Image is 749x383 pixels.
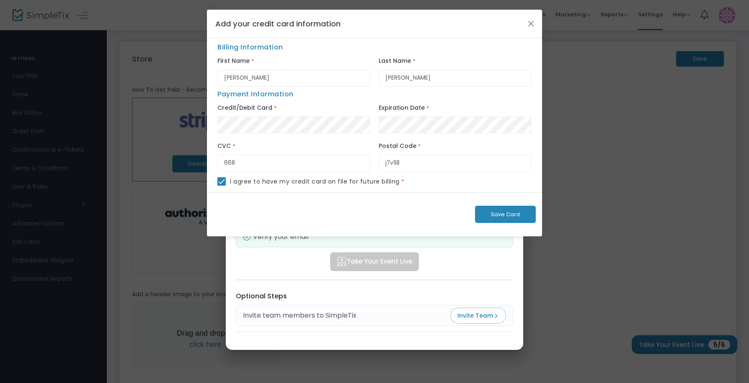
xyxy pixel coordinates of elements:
[491,210,520,218] span: Save Card
[526,18,537,29] button: Close
[379,155,532,172] input: Enter Postal Code
[217,70,370,87] input: First Name
[213,42,536,55] span: Billing Information
[379,102,425,114] label: Expiration Date
[217,102,272,114] label: Credit/Debit Card
[217,55,250,67] label: First Name
[217,89,294,99] span: Payment Information
[215,18,341,29] h4: Add your credit card information
[379,70,532,87] input: Last Name
[230,177,400,186] span: I agree to have my credit card on file for future billing
[217,140,231,152] label: CVC
[217,198,344,231] iframe: reCAPTCHA
[379,140,416,152] label: Postal Code
[475,206,536,223] button: Save Card
[217,155,370,172] input: Enter CVC Number
[379,55,411,67] label: Last Name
